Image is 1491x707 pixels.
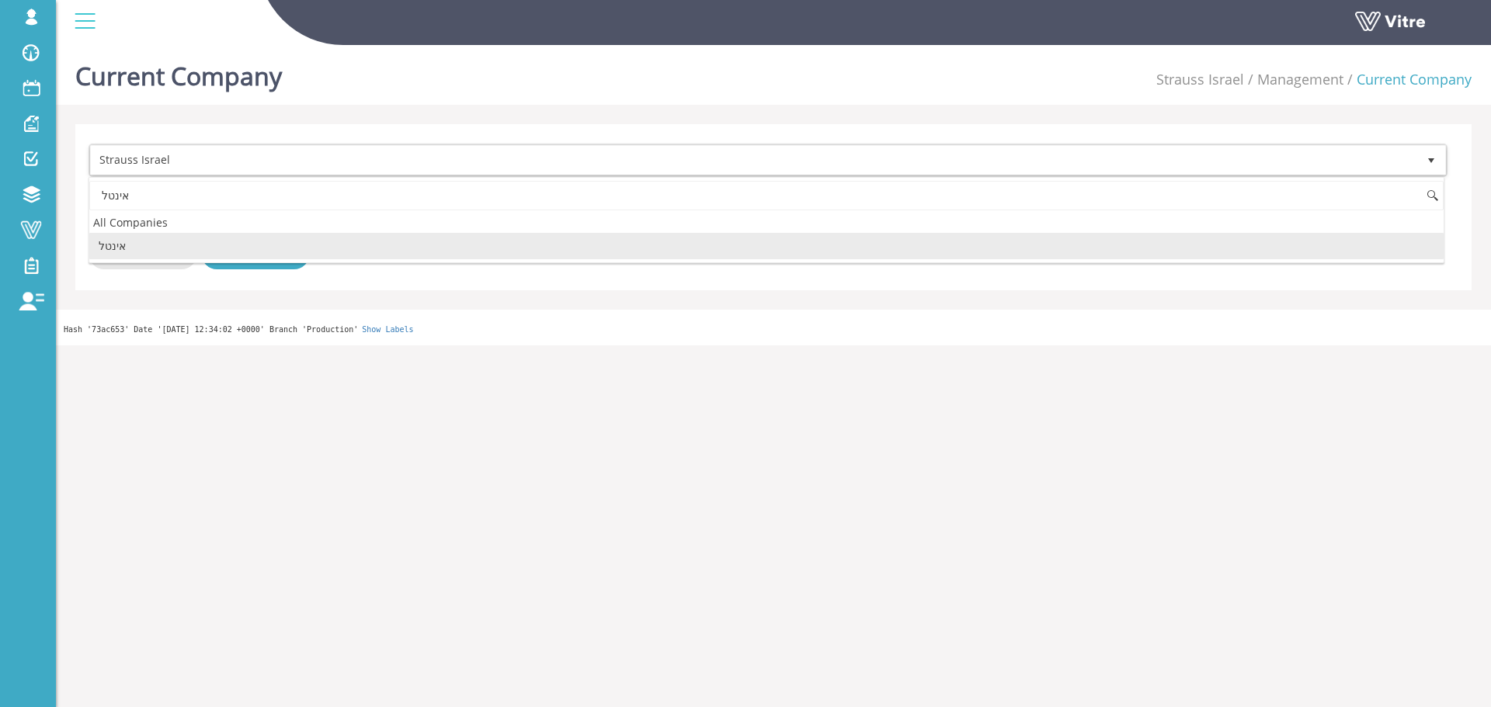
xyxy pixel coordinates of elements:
a: Show Labels [362,325,413,334]
h1: Current Company [75,39,282,105]
span: Strauss Israel [91,146,1417,174]
div: All Companies [89,212,1444,233]
li: אינטל [89,233,1444,259]
span: Hash '73ac653' Date '[DATE] 12:34:02 +0000' Branch 'Production' [64,325,358,334]
li: Management [1244,70,1343,90]
a: Strauss Israel [1156,70,1244,88]
li: Current Company [1343,70,1472,90]
span: select [1417,146,1445,175]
